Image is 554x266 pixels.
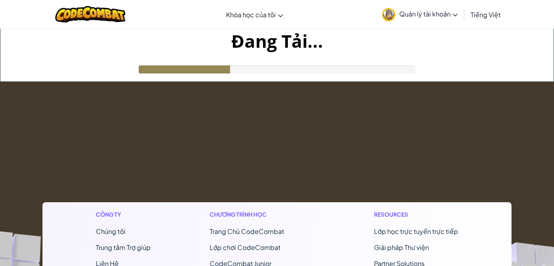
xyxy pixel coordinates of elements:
a: Lớp học trực tuyến trực tiếp [374,227,458,236]
a: Quản lý tài khoản [378,2,462,27]
span: Trang Chủ CodeCombat [210,227,284,236]
h1: Công ty [96,210,151,219]
span: Quản lý tài khoản [399,10,458,18]
span: Tiếng Việt [471,10,501,19]
a: Khóa học của tôi [222,4,287,25]
img: avatar [382,8,395,21]
span: Khóa học của tôi [226,10,276,19]
a: Tiếng Việt [467,4,505,25]
h1: Resources [374,210,458,219]
a: Giải pháp Thư viện [374,243,429,252]
a: Trung tâm Trợ giúp [96,243,151,252]
h1: Chương trình học [210,210,315,219]
a: Chúng tôi [96,227,125,236]
h1: Đang Tải... [0,28,554,53]
a: Lớp chơi CodeCombat [210,243,281,252]
img: CodeCombat logo [55,6,125,22]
